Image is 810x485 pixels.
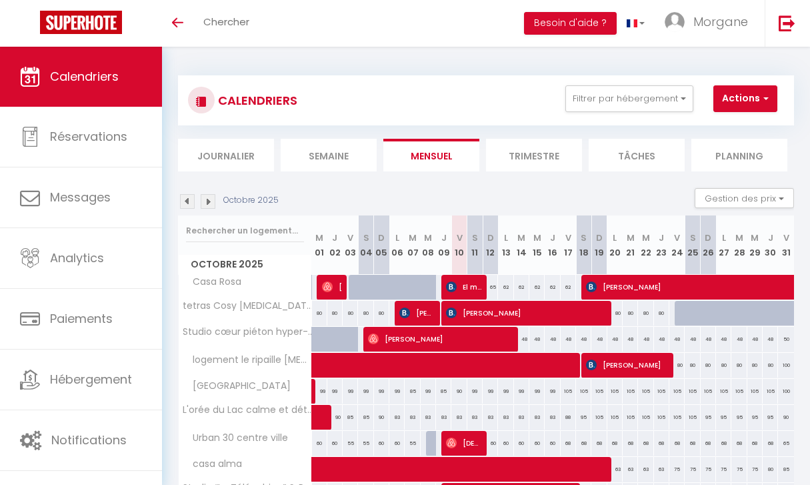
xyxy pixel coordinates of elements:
[716,215,731,275] th: 27
[327,215,343,275] th: 02
[498,431,513,456] div: 60
[179,255,311,274] span: Octobre 2025
[713,85,777,112] button: Actions
[446,300,605,326] span: [PERSON_NAME]
[451,405,467,430] div: 83
[685,405,700,430] div: 105
[181,353,314,368] span: logement le ripaille [MEDICAL_DATA]
[498,405,513,430] div: 83
[368,326,511,352] span: [PERSON_NAME]
[50,250,104,266] span: Analytics
[659,231,664,244] abbr: J
[483,379,498,404] div: 99
[701,215,716,275] th: 26
[327,431,343,456] div: 60
[446,274,482,300] span: El mamouni Houda
[483,405,498,430] div: 83
[327,301,343,326] div: 80
[436,215,451,275] th: 09
[529,405,545,430] div: 83
[51,432,127,448] span: Notifications
[343,379,358,404] div: 99
[374,379,389,404] div: 99
[778,215,794,275] th: 31
[669,431,685,456] div: 68
[529,327,545,352] div: 48
[561,327,576,352] div: 48
[778,379,794,404] div: 100
[669,405,685,430] div: 105
[436,379,451,404] div: 85
[731,405,747,430] div: 95
[685,215,700,275] th: 25
[395,231,399,244] abbr: L
[623,431,638,456] div: 68
[778,327,794,352] div: 50
[778,405,794,430] div: 90
[716,405,731,430] div: 95
[483,431,498,456] div: 60
[545,431,560,456] div: 60
[467,379,483,404] div: 99
[561,275,576,300] div: 62
[596,231,603,244] abbr: D
[607,301,623,326] div: 80
[215,85,297,115] h3: CALENDRIERS
[751,231,759,244] abbr: M
[181,301,314,311] span: tetras Cosy [MEDICAL_DATA] spacieux bien situé hyper centre
[778,431,794,456] div: 65
[623,405,638,430] div: 105
[576,327,591,352] div: 48
[343,301,358,326] div: 80
[446,430,482,456] span: [DEMOGRAPHIC_DATA][PERSON_NAME]
[50,189,111,205] span: Messages
[421,405,436,430] div: 83
[763,431,778,456] div: 68
[669,327,685,352] div: 48
[483,215,498,275] th: 12
[50,68,119,85] span: Calendriers
[40,11,122,34] img: Super Booking
[405,379,420,404] div: 85
[332,231,337,244] abbr: J
[701,405,716,430] div: 95
[779,15,795,31] img: logout
[747,405,763,430] div: 95
[483,275,498,300] div: 65
[514,405,529,430] div: 83
[181,275,245,290] span: Casa Rosa
[586,352,668,378] span: [PERSON_NAME]
[181,405,314,415] span: L'orée du Lac calme et détente
[561,431,576,456] div: 68
[181,327,314,337] span: Studio cœur piéton hyper-centre
[451,215,467,275] th: 10
[347,231,353,244] abbr: V
[576,405,591,430] div: 95
[701,379,716,404] div: 105
[441,231,447,244] abbr: J
[343,215,358,275] th: 03
[565,231,571,244] abbr: V
[747,431,763,456] div: 68
[50,371,132,388] span: Hébergement
[457,231,463,244] abbr: V
[378,231,385,244] abbr: D
[312,215,327,275] th: 01
[374,405,389,430] div: 90
[524,12,617,35] button: Besoin d'aide ?
[685,379,700,404] div: 105
[389,215,405,275] th: 06
[514,275,529,300] div: 62
[654,405,669,430] div: 105
[693,13,748,30] span: Morgane
[424,231,432,244] abbr: M
[695,188,794,208] button: Gestion des prix
[545,379,560,404] div: 99
[312,301,327,326] div: 80
[50,310,113,327] span: Paiements
[50,128,127,145] span: Réservations
[716,327,731,352] div: 48
[181,431,291,446] span: Urban 30 centre ville
[486,139,582,171] li: Trimestre
[783,231,789,244] abbr: V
